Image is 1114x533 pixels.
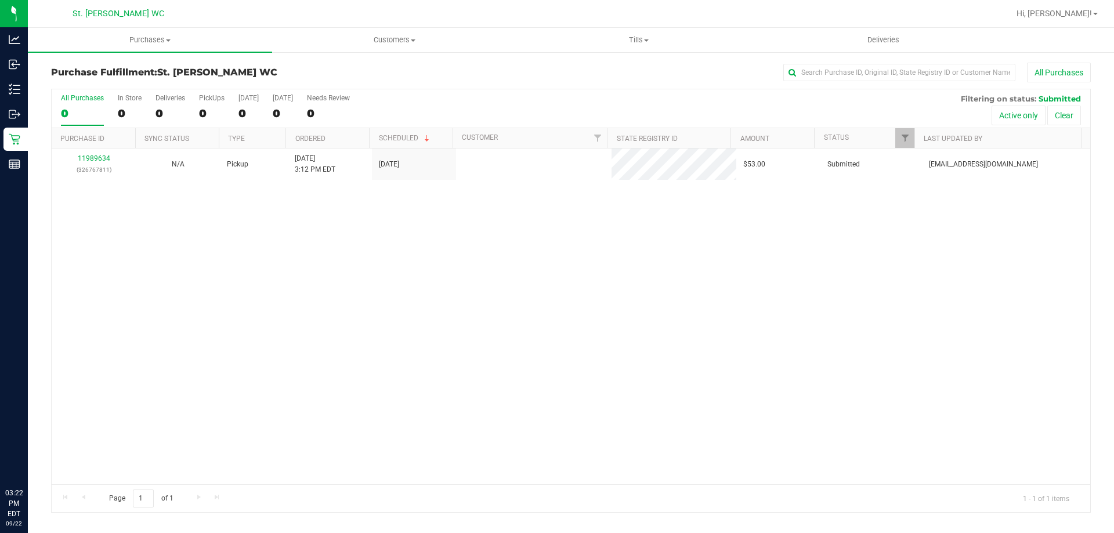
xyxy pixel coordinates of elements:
a: 11989634 [78,154,110,162]
div: 0 [199,107,225,120]
span: $53.00 [743,159,765,170]
inline-svg: Inventory [9,84,20,95]
p: (326767811) [59,164,129,175]
input: 1 [133,490,154,507]
button: Active only [992,106,1046,125]
span: Customers [273,35,516,45]
a: Ordered [295,135,325,143]
a: Filter [895,128,914,148]
span: Deliveries [852,35,915,45]
inline-svg: Outbound [9,108,20,120]
span: St. [PERSON_NAME] WC [157,67,277,78]
div: In Store [118,94,142,102]
inline-svg: Inbound [9,59,20,70]
inline-svg: Reports [9,158,20,170]
iframe: Resource center [12,440,46,475]
span: Pickup [227,159,248,170]
div: [DATE] [273,94,293,102]
div: 0 [307,107,350,120]
a: Customer [462,133,498,142]
a: Scheduled [379,134,432,142]
a: Deliveries [761,28,1006,52]
a: Purchase ID [60,135,104,143]
a: Purchases [28,28,272,52]
div: 0 [238,107,259,120]
div: 0 [273,107,293,120]
span: 1 - 1 of 1 items [1014,490,1079,507]
div: Needs Review [307,94,350,102]
a: Amount [740,135,769,143]
span: St. [PERSON_NAME] WC [73,9,164,19]
div: PickUps [199,94,225,102]
input: Search Purchase ID, Original ID, State Registry ID or Customer Name... [783,64,1015,81]
div: All Purchases [61,94,104,102]
span: Page of 1 [99,490,183,507]
a: Filter [588,128,607,148]
span: [DATE] [379,159,399,170]
button: Clear [1047,106,1081,125]
span: Submitted [1039,94,1081,103]
inline-svg: Retail [9,133,20,145]
a: Tills [516,28,761,52]
h3: Purchase Fulfillment: [51,67,397,78]
p: 03:22 PM EDT [5,488,23,519]
p: 09/22 [5,519,23,528]
a: Customers [272,28,516,52]
button: All Purchases [1027,63,1091,82]
a: Status [824,133,849,142]
span: Tills [517,35,760,45]
span: Submitted [827,159,860,170]
button: N/A [172,159,185,170]
span: Purchases [28,35,272,45]
span: Hi, [PERSON_NAME]! [1017,9,1092,18]
span: Filtering on status: [961,94,1036,103]
div: 0 [61,107,104,120]
a: Last Updated By [924,135,982,143]
span: [DATE] 3:12 PM EDT [295,153,335,175]
inline-svg: Analytics [9,34,20,45]
div: 0 [155,107,185,120]
div: Deliveries [155,94,185,102]
div: [DATE] [238,94,259,102]
a: Type [228,135,245,143]
span: [EMAIL_ADDRESS][DOMAIN_NAME] [929,159,1038,170]
a: Sync Status [144,135,189,143]
span: Not Applicable [172,160,185,168]
div: 0 [118,107,142,120]
a: State Registry ID [617,135,678,143]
